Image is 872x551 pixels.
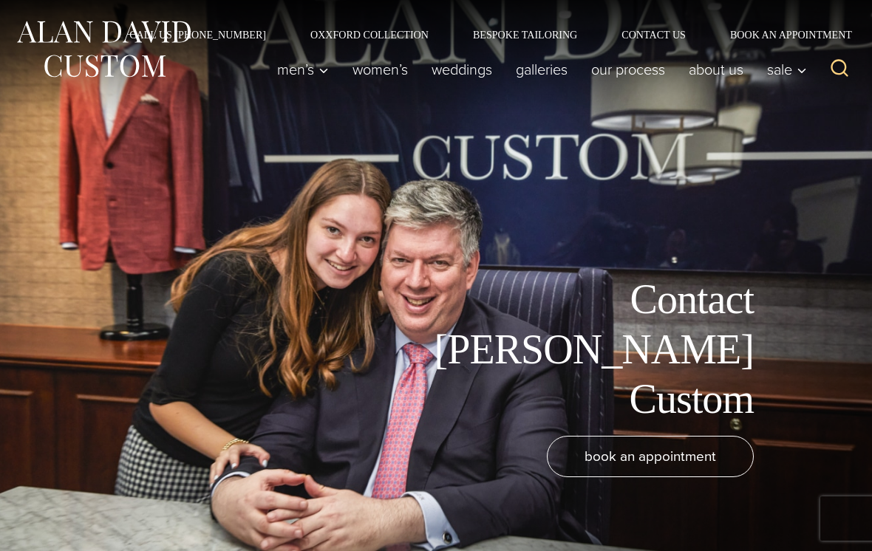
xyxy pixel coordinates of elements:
[421,275,754,424] h1: Contact [PERSON_NAME] Custom
[451,30,599,40] a: Bespoke Tailoring
[277,62,329,77] span: Men’s
[767,62,807,77] span: Sale
[547,436,754,477] a: book an appointment
[15,16,192,82] img: Alan David Custom
[341,55,420,84] a: Women’s
[265,55,814,84] nav: Primary Navigation
[288,30,451,40] a: Oxxford Collection
[579,55,677,84] a: Our Process
[677,55,755,84] a: About Us
[420,55,504,84] a: weddings
[107,30,288,40] a: Call Us [PHONE_NUMBER]
[822,52,857,87] button: View Search Form
[585,445,716,467] span: book an appointment
[504,55,579,84] a: Galleries
[708,30,857,40] a: Book an Appointment
[107,30,857,40] nav: Secondary Navigation
[599,30,708,40] a: Contact Us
